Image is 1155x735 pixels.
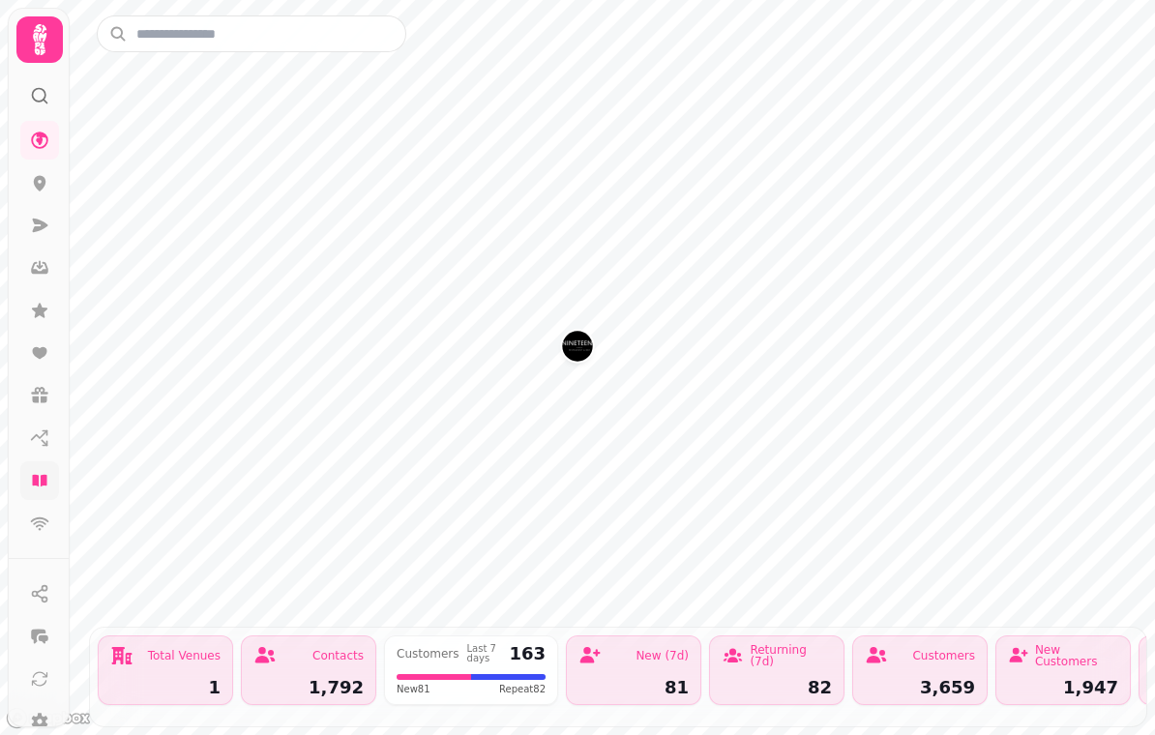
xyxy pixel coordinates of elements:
div: 82 [722,679,832,696]
div: 163 [509,645,546,662]
div: 81 [578,679,689,696]
a: Mapbox logo [6,707,91,729]
div: New (7d) [636,650,689,661]
div: New Customers [1035,644,1118,667]
div: 1 [110,679,221,696]
div: Map marker [562,331,593,367]
div: Contacts [312,650,364,661]
div: 3,659 [865,679,975,696]
div: Last 7 days [467,644,502,663]
button: Nineteen.57 Restaurant & Bar [562,331,593,362]
span: New 81 [397,682,430,696]
div: Customers [397,648,459,660]
span: Repeat 82 [499,682,546,696]
div: Customers [912,650,975,661]
div: 1,947 [1008,679,1118,696]
div: Total Venues [148,650,221,661]
div: Returning (7d) [750,644,832,667]
div: 1,792 [253,679,364,696]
